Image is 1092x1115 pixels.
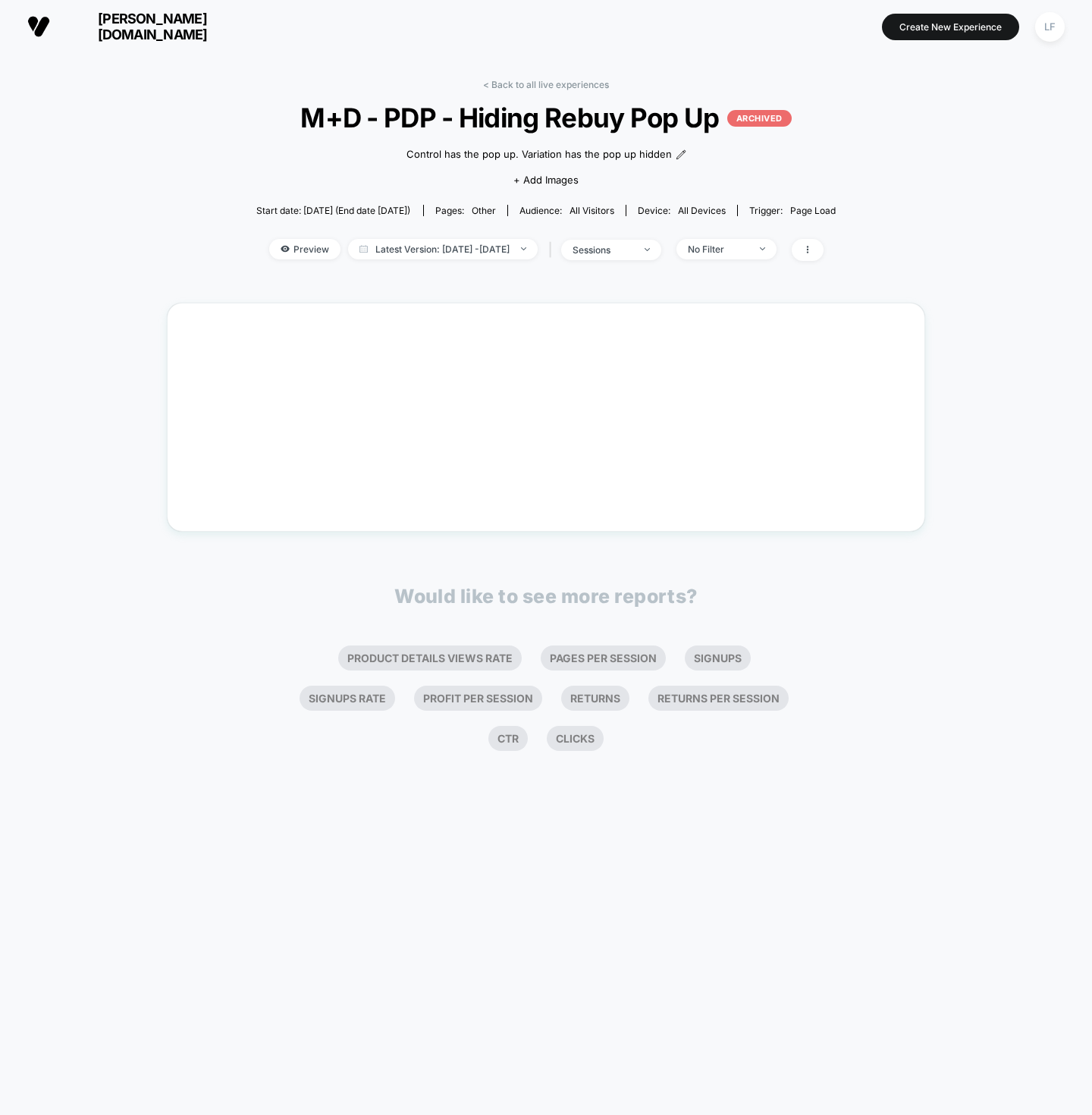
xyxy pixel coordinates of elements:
span: [PERSON_NAME][DOMAIN_NAME] [61,11,243,42]
div: LF [1035,12,1065,42]
button: Create New Experience [882,14,1019,40]
div: No Filter [688,243,748,255]
span: Latest Version: [DATE] - [DATE] [348,239,538,259]
span: All Visitors [570,205,614,216]
span: Start date: [DATE] (End date [DATE]) [256,205,410,216]
li: Profit Per Session [414,686,542,711]
li: Clicks [547,726,604,751]
a: < Back to all live experiences [483,79,609,90]
span: Preview [269,239,340,259]
li: Pages Per Session [541,645,666,671]
div: Trigger: [749,205,836,216]
span: Device: [626,205,737,216]
li: Returns [561,686,629,711]
img: calendar [359,245,368,253]
li: Returns Per Session [648,686,789,711]
div: Pages: [435,205,496,216]
li: Signups [685,645,751,671]
span: | [545,239,561,261]
span: Control has the pop up. Variation has the pop up hidden [406,147,672,162]
li: Ctr [488,726,528,751]
div: sessions [573,244,633,256]
li: Signups Rate [300,686,395,711]
span: + Add Images [513,174,579,186]
img: end [760,247,765,250]
li: Product Details Views Rate [338,645,522,671]
span: M+D - PDP - Hiding Rebuy Pop Up [285,102,807,133]
img: end [645,248,650,251]
div: Audience: [519,205,614,216]
span: Page Load [790,205,836,216]
img: end [521,247,526,250]
p: Would like to see more reports? [394,585,698,608]
span: all devices [678,205,726,216]
span: other [472,205,496,216]
button: LF [1031,11,1069,42]
img: Visually logo [27,15,50,38]
button: [PERSON_NAME][DOMAIN_NAME] [23,10,248,43]
p: ARCHIVED [727,110,792,127]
